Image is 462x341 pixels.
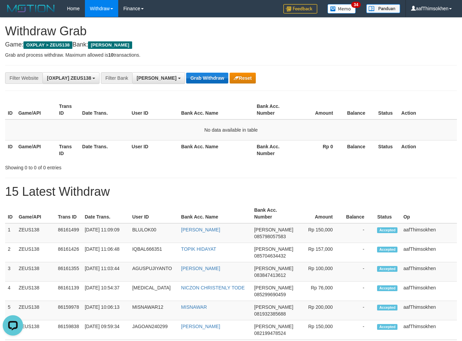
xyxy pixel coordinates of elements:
[178,204,251,223] th: Bank Acc. Name
[254,272,286,278] span: Copy 083847413612 to clipboard
[5,140,16,159] th: ID
[254,140,295,159] th: Bank Acc. Number
[343,204,375,223] th: Balance
[5,72,42,84] div: Filter Website
[251,204,296,223] th: Bank Acc. Number
[82,320,129,340] td: [DATE] 09:59:34
[55,282,82,301] td: 86161139
[377,266,397,272] span: Accepted
[375,100,398,119] th: Status
[181,266,220,271] a: [PERSON_NAME]
[343,262,375,282] td: -
[55,204,82,223] th: Trans ID
[351,2,360,8] span: 34
[129,204,178,223] th: User ID
[377,227,397,233] span: Accepted
[55,262,82,282] td: 86161355
[23,41,72,49] span: OXPLAY > ZEUS138
[181,227,220,232] a: [PERSON_NAME]
[377,247,397,252] span: Accepted
[42,72,100,84] button: [OXPLAY] ZEUS138
[5,301,16,320] td: 5
[230,73,256,83] button: Reset
[82,282,129,301] td: [DATE] 10:54:37
[401,282,457,301] td: aafThimsokhen
[254,330,286,336] span: Copy 082199478524 to clipboard
[5,24,457,38] h1: Withdraw Grab
[5,3,57,14] img: MOTION_logo.png
[3,3,23,23] button: Open LiveChat chat widget
[137,75,176,81] span: [PERSON_NAME]
[377,305,397,310] span: Accepted
[254,292,286,297] span: Copy 085299690459 to clipboard
[55,223,82,243] td: 86161499
[327,4,356,14] img: Button%20Memo.svg
[343,282,375,301] td: -
[181,324,220,329] a: [PERSON_NAME]
[56,140,79,159] th: Trans ID
[343,100,375,119] th: Balance
[16,262,55,282] td: ZEUS138
[296,262,343,282] td: Rp 100,000
[16,223,55,243] td: ZEUS138
[296,223,343,243] td: Rp 150,000
[108,52,113,58] strong: 10
[254,304,293,310] span: [PERSON_NAME]
[132,72,185,84] button: [PERSON_NAME]
[178,100,254,119] th: Bank Acc. Name
[254,227,293,232] span: [PERSON_NAME]
[5,282,16,301] td: 4
[129,262,178,282] td: AGUSPUJIYANTO
[129,243,178,262] td: IQBAL666351
[16,320,55,340] td: ZEUS138
[254,311,286,317] span: Copy 081932385688 to clipboard
[16,243,55,262] td: ZEUS138
[82,204,129,223] th: Date Trans.
[343,140,375,159] th: Balance
[5,162,188,171] div: Showing 0 to 0 of 0 entries
[47,75,91,81] span: [OXPLAY] ZEUS138
[129,301,178,320] td: MISNAWAR12
[79,140,129,159] th: Date Trans.
[16,204,55,223] th: Game/API
[296,301,343,320] td: Rp 200,000
[401,243,457,262] td: aafThimsokhen
[296,243,343,262] td: Rp 157,000
[401,204,457,223] th: Op
[5,41,457,48] h4: Game: Bank:
[295,100,343,119] th: Amount
[88,41,132,49] span: [PERSON_NAME]
[5,243,16,262] td: 2
[401,262,457,282] td: aafThimsokhen
[375,140,398,159] th: Status
[5,185,457,198] h1: 15 Latest Withdraw
[82,301,129,320] td: [DATE] 10:06:13
[343,223,375,243] td: -
[401,320,457,340] td: aafThimsokhen
[401,301,457,320] td: aafThimsokhen
[377,324,397,330] span: Accepted
[82,223,129,243] td: [DATE] 11:09:09
[5,204,16,223] th: ID
[181,304,207,310] a: MISNAWAR
[5,223,16,243] td: 1
[5,100,16,119] th: ID
[56,100,79,119] th: Trans ID
[129,100,179,119] th: User ID
[398,100,457,119] th: Action
[55,320,82,340] td: 86159838
[82,243,129,262] td: [DATE] 11:06:48
[79,100,129,119] th: Date Trans.
[55,243,82,262] td: 86161426
[296,282,343,301] td: Rp 76,000
[16,140,56,159] th: Game/API
[254,100,295,119] th: Bank Acc. Number
[181,246,216,252] a: TOPIK HIDAYAT
[366,4,400,13] img: panduan.png
[82,262,129,282] td: [DATE] 11:03:44
[377,285,397,291] span: Accepted
[16,282,55,301] td: ZEUS138
[283,4,317,14] img: Feedback.jpg
[101,72,132,84] div: Filter Bank
[129,320,178,340] td: JAGOAN240299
